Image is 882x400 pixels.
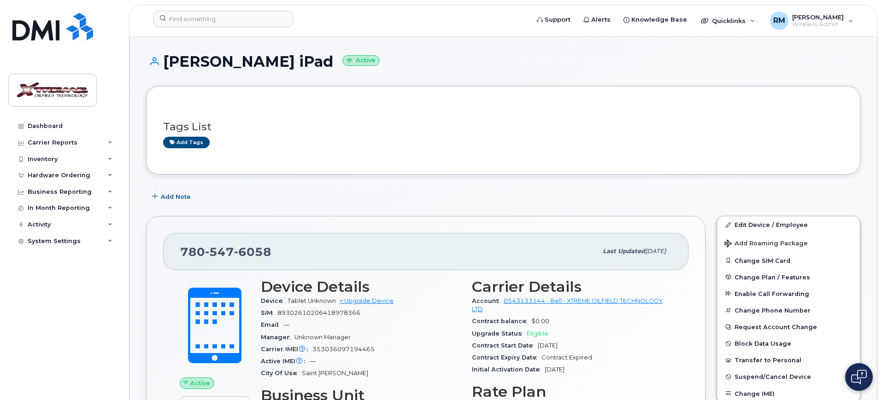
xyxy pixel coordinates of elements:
span: Device [261,297,288,304]
span: 780 [180,245,271,259]
span: Contract Start Date [472,342,538,349]
span: Add Note [161,192,191,201]
span: Upgrade Status [472,330,527,337]
button: Change Plan / Features [717,269,860,285]
span: $0.00 [531,318,549,325]
a: 0543133144 - Bell - XTREME OILFIELD TECHNOLOGY LTD [472,297,663,313]
span: Carrier IMEI [261,346,312,353]
span: Email [261,321,283,328]
span: Active IMEI [261,358,310,365]
a: Edit Device / Employee [717,216,860,233]
small: Active [342,55,380,66]
span: Contract Expired [541,354,592,361]
span: [DATE] [645,248,666,255]
button: Add Note [146,188,199,205]
button: Add Roaming Package [717,233,860,252]
span: [DATE] [538,342,558,349]
a: + Upgrade Device [340,297,394,304]
span: Account [472,297,504,304]
span: 547 [205,245,234,259]
span: Change Plan / Features [735,273,810,280]
span: Enable Call Forwarding [735,290,809,297]
span: Saint [PERSON_NAME] [302,370,368,377]
span: Suspend/Cancel Device [735,373,811,380]
button: Change Phone Number [717,302,860,319]
span: Last updated [603,248,645,255]
button: Request Account Change [717,319,860,335]
span: — [310,358,316,365]
button: Enable Call Forwarding [717,285,860,302]
span: 353036097194465 [312,346,375,353]
h3: Tags List [163,121,843,133]
span: Manager [261,334,294,341]
span: Unknown Manager [294,334,351,341]
span: Initial Activation Date [472,366,545,373]
h1: [PERSON_NAME] iPad [146,53,860,70]
span: City Of Use [261,370,302,377]
span: 89302610206418978366 [277,309,360,316]
span: Active [190,379,210,388]
span: Add Roaming Package [724,240,808,249]
button: Block Data Usage [717,335,860,352]
span: [DATE] [545,366,564,373]
span: 6058 [234,245,271,259]
h3: Device Details [261,278,461,295]
button: Suspend/Cancel Device [717,368,860,385]
span: Eligible [527,330,548,337]
span: Contract Expiry Date [472,354,541,361]
span: Tablet Unknown [288,297,336,304]
h3: Carrier Details [472,278,672,295]
span: — [283,321,289,328]
button: Transfer to Personal [717,352,860,368]
h3: Rate Plan [472,383,672,400]
span: SIM [261,309,277,316]
span: Contract balance [472,318,531,325]
a: Add tags [163,137,210,148]
img: Open chat [851,370,867,384]
button: Change SIM Card [717,252,860,269]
